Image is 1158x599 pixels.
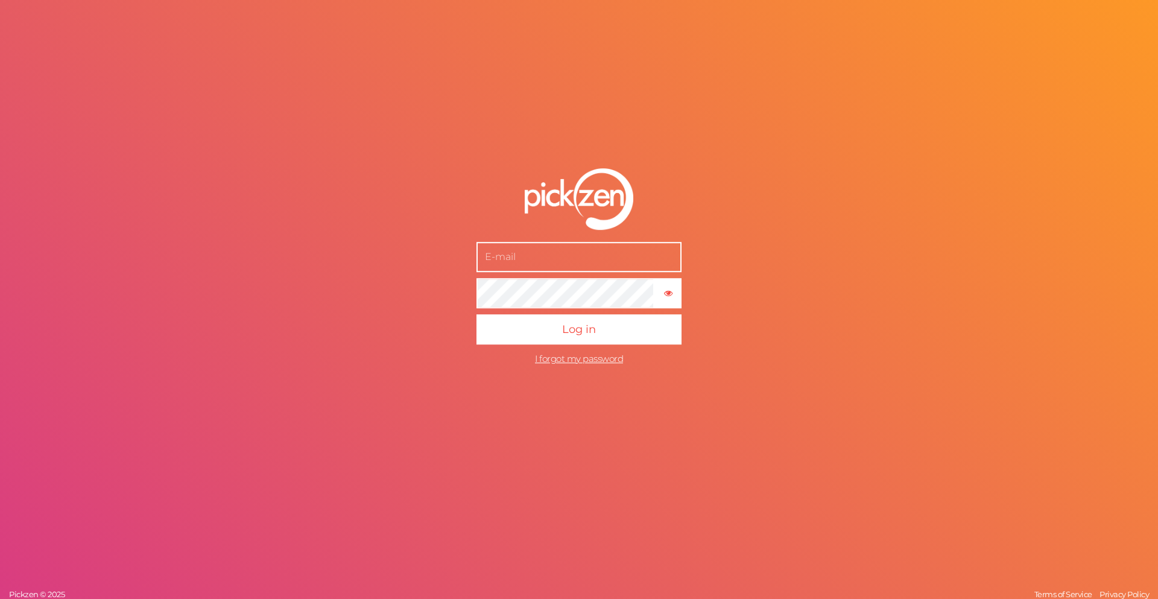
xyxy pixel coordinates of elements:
button: Log in [476,314,682,344]
img: pz-logo-white.png [525,168,633,230]
input: E-mail [476,242,682,272]
a: I forgot my password [535,353,623,364]
a: Pickzen © 2025 [6,589,68,599]
a: Privacy Policy [1096,589,1152,599]
span: Terms of Service [1034,589,1092,599]
span: Privacy Policy [1099,589,1149,599]
span: Log in [562,323,596,336]
a: Terms of Service [1031,589,1095,599]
